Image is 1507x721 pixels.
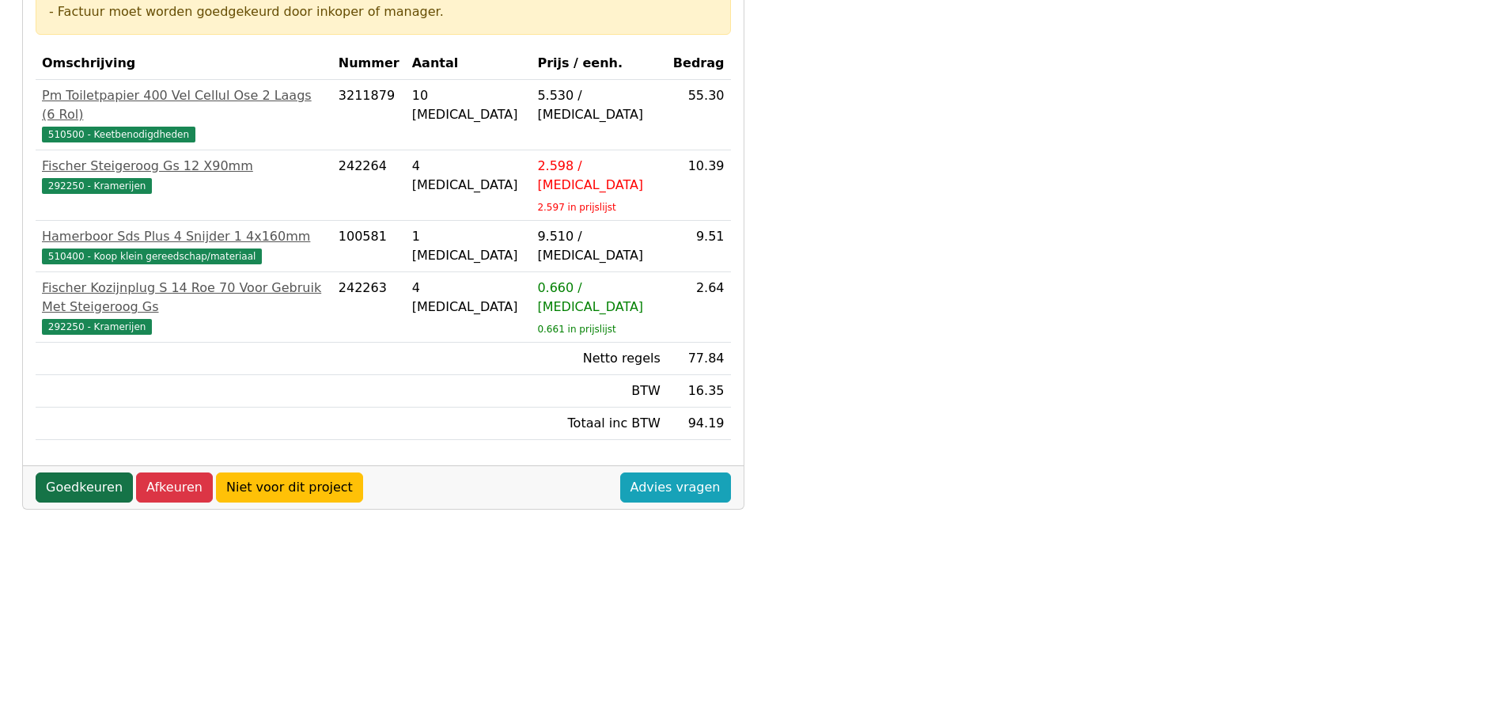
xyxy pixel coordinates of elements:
[531,375,666,408] td: BTW
[332,47,406,80] th: Nummer
[42,127,195,142] span: 510500 - Keetbenodigdheden
[537,324,615,335] sub: 0.661 in prijslijst
[136,472,213,503] a: Afkeuren
[42,157,326,195] a: Fischer Steigeroog Gs 12 X90mm292250 - Kramerijen
[537,279,660,317] div: 0.660 / [MEDICAL_DATA]
[412,157,525,195] div: 4 [MEDICAL_DATA]
[42,279,326,336] a: Fischer Kozijnplug S 14 Roe 70 Voor Gebruik Met Steigeroog Gs292250 - Kramerijen
[667,343,731,375] td: 77.84
[42,249,262,264] span: 510400 - Koop klein gereedschap/materiaal
[412,227,525,265] div: 1 [MEDICAL_DATA]
[667,221,731,272] td: 9.51
[49,2,718,21] div: - Factuur moet worden goedgekeurd door inkoper of manager.
[332,80,406,150] td: 3211879
[42,157,326,176] div: Fischer Steigeroog Gs 12 X90mm
[332,150,406,221] td: 242264
[412,86,525,124] div: 10 [MEDICAL_DATA]
[332,221,406,272] td: 100581
[531,47,666,80] th: Prijs / eenh.
[36,47,332,80] th: Omschrijving
[332,272,406,343] td: 242263
[667,272,731,343] td: 2.64
[531,343,666,375] td: Netto regels
[42,227,326,265] a: Hamerboor Sds Plus 4 Snijder 1 4x160mm510400 - Koop klein gereedschap/materiaal
[42,227,326,246] div: Hamerboor Sds Plus 4 Snijder 1 4x160mm
[537,202,615,213] sub: 2.597 in prijslijst
[412,279,525,317] div: 4 [MEDICAL_DATA]
[406,47,532,80] th: Aantal
[537,86,660,124] div: 5.530 / [MEDICAL_DATA]
[667,150,731,221] td: 10.39
[36,472,133,503] a: Goedkeuren
[216,472,363,503] a: Niet voor dit project
[667,375,731,408] td: 16.35
[42,86,326,124] div: Pm Toiletpapier 400 Vel Cellul Ose 2 Laags (6 Rol)
[531,408,666,440] td: Totaal inc BTW
[42,86,326,143] a: Pm Toiletpapier 400 Vel Cellul Ose 2 Laags (6 Rol)510500 - Keetbenodigdheden
[537,227,660,265] div: 9.510 / [MEDICAL_DATA]
[42,319,152,335] span: 292250 - Kramerijen
[42,279,326,317] div: Fischer Kozijnplug S 14 Roe 70 Voor Gebruik Met Steigeroog Gs
[667,47,731,80] th: Bedrag
[667,408,731,440] td: 94.19
[620,472,731,503] a: Advies vragen
[42,178,152,194] span: 292250 - Kramerijen
[537,157,660,195] div: 2.598 / [MEDICAL_DATA]
[667,80,731,150] td: 55.30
